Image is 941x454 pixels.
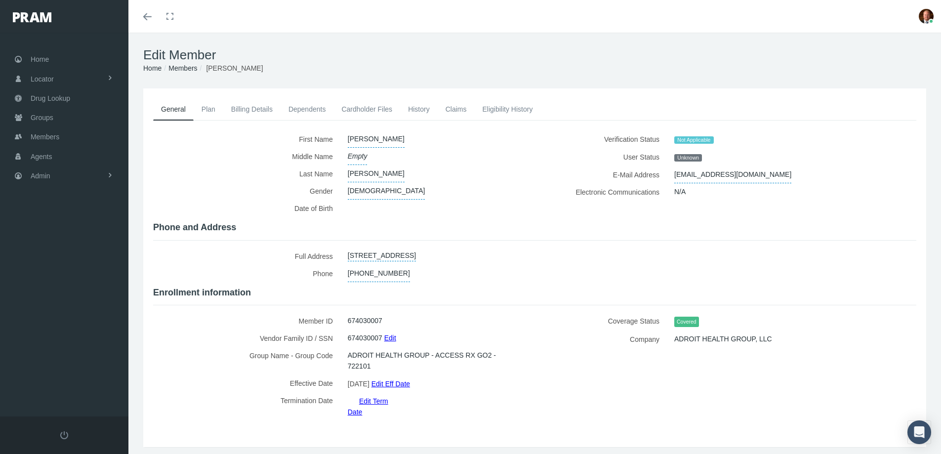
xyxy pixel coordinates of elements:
label: First Name [153,130,340,148]
span: [DEMOGRAPHIC_DATA] [348,182,425,200]
span: ADROIT HEALTH GROUP, LLC [674,330,772,347]
label: Effective Date [153,374,340,392]
span: Agents [31,147,52,166]
span: [DATE] [348,376,369,391]
span: Drug Lookup [31,89,70,108]
a: [STREET_ADDRESS] [348,248,416,261]
img: S_Profile_Picture_693.jpg [919,9,934,24]
a: Edit [384,330,396,345]
span: ADROIT HEALTH GROUP - ACCESS RX GO2 - 722101 [348,347,520,374]
label: Termination Date [153,392,340,417]
a: Edit Term Date [348,394,388,419]
label: Vendor Family ID / SSN [153,330,340,347]
a: Eligibility History [474,98,540,120]
span: Admin [31,166,50,185]
label: Electronic Communications [542,183,667,201]
a: Members [168,64,197,72]
a: Claims [438,98,475,120]
a: History [400,98,438,120]
span: [PERSON_NAME] [348,130,405,148]
span: Empty [348,148,368,165]
label: Phone [153,265,340,282]
span: Groups [31,108,53,127]
label: Full Address [153,248,340,265]
label: Last Name [153,165,340,182]
a: Cardholder Files [333,98,400,120]
a: General [153,98,194,121]
a: Billing Details [223,98,281,120]
label: Company [542,330,667,348]
span: Unknown [674,154,702,162]
label: Middle Name [153,148,340,165]
label: Member ID [153,312,340,330]
span: 674030007 [348,330,382,346]
span: Members [31,127,59,146]
label: E-Mail Address [542,166,667,183]
label: User Status [542,148,667,166]
label: Date of Birth [153,200,340,217]
span: [EMAIL_ADDRESS][DOMAIN_NAME] [674,166,791,183]
span: Not Applicable [674,136,714,144]
a: Dependents [281,98,334,120]
a: Plan [194,98,223,120]
img: PRAM_20_x_78.png [13,12,51,22]
span: 674030007 [348,312,382,329]
label: Verification Status [542,130,667,148]
span: Covered [674,317,699,327]
span: [PERSON_NAME] [206,64,263,72]
h1: Edit Member [143,47,926,63]
span: Locator [31,70,54,88]
a: Home [143,64,162,72]
a: Edit Eff Date [371,376,410,391]
label: Gender [153,182,340,200]
span: [PERSON_NAME] [348,165,405,182]
label: Group Name - Group Code [153,347,340,374]
span: N/A [674,183,686,200]
span: Home [31,50,49,69]
h4: Enrollment information [153,288,916,298]
label: Coverage Status [542,312,667,330]
span: [PHONE_NUMBER] [348,265,410,282]
h4: Phone and Address [153,222,916,233]
div: Open Intercom Messenger [907,420,931,444]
